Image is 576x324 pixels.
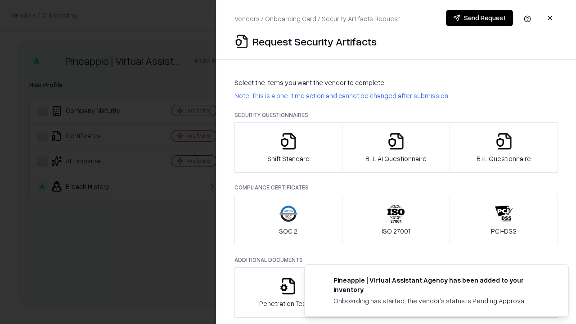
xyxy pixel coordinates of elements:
[333,296,547,306] div: Onboarding has started, the vendor's status is Pending Approval.
[365,154,427,163] p: B+L AI Questionnaire
[259,299,317,308] p: Penetration Testing
[315,275,326,286] img: trypineapple.com
[234,195,342,245] button: SOC 2
[477,154,531,163] p: B+L Questionnaire
[234,184,558,191] p: Compliance Certificates
[333,275,547,294] div: Pineapple | Virtual Assistant Agency has been added to your inventory
[491,226,517,236] p: PCI-DSS
[342,195,450,245] button: ISO 27001
[382,226,410,236] p: ISO 27001
[234,122,342,173] button: Shift Standard
[342,122,450,173] button: B+L AI Questionnaire
[446,10,513,26] button: Send Request
[267,154,310,163] p: Shift Standard
[234,256,558,264] p: Additional Documents
[234,267,342,318] button: Penetration Testing
[234,111,558,119] p: Security Questionnaires
[450,195,558,245] button: PCI-DSS
[234,91,558,100] p: Note: This is a one-time action and cannot be changed after submission.
[252,34,377,49] p: Request Security Artifacts
[234,14,400,23] p: Vendors / Onboarding Card / Security Artifacts Request
[279,226,297,236] p: SOC 2
[450,122,558,173] button: B+L Questionnaire
[234,78,558,87] p: Select the items you want the vendor to complete:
